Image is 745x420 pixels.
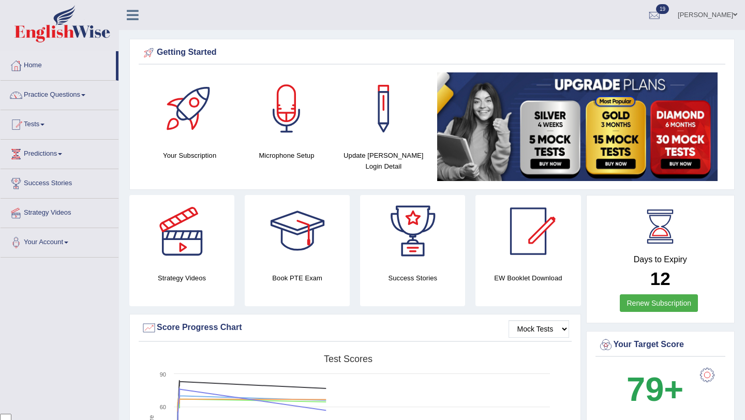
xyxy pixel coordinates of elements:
[129,273,234,283] h4: Strategy Videos
[650,268,671,289] b: 12
[1,199,118,224] a: Strategy Videos
[245,273,350,283] h4: Book PTE Exam
[243,150,330,161] h4: Microphone Setup
[1,169,118,195] a: Success Stories
[1,228,118,254] a: Your Account
[141,45,723,61] div: Getting Started
[360,273,465,283] h4: Success Stories
[627,370,683,408] b: 79+
[141,320,569,336] div: Score Progress Chart
[1,81,118,107] a: Practice Questions
[656,4,669,14] span: 19
[1,51,116,77] a: Home
[598,337,723,353] div: Your Target Score
[598,255,723,264] h4: Days to Expiry
[340,150,427,172] h4: Update [PERSON_NAME] Login Detail
[475,273,580,283] h4: EW Booklet Download
[160,404,166,410] text: 60
[146,150,233,161] h4: Your Subscription
[324,354,373,364] tspan: Test scores
[437,72,718,181] img: small5.jpg
[1,140,118,166] a: Predictions
[1,110,118,136] a: Tests
[160,371,166,378] text: 90
[620,294,698,312] a: Renew Subscription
